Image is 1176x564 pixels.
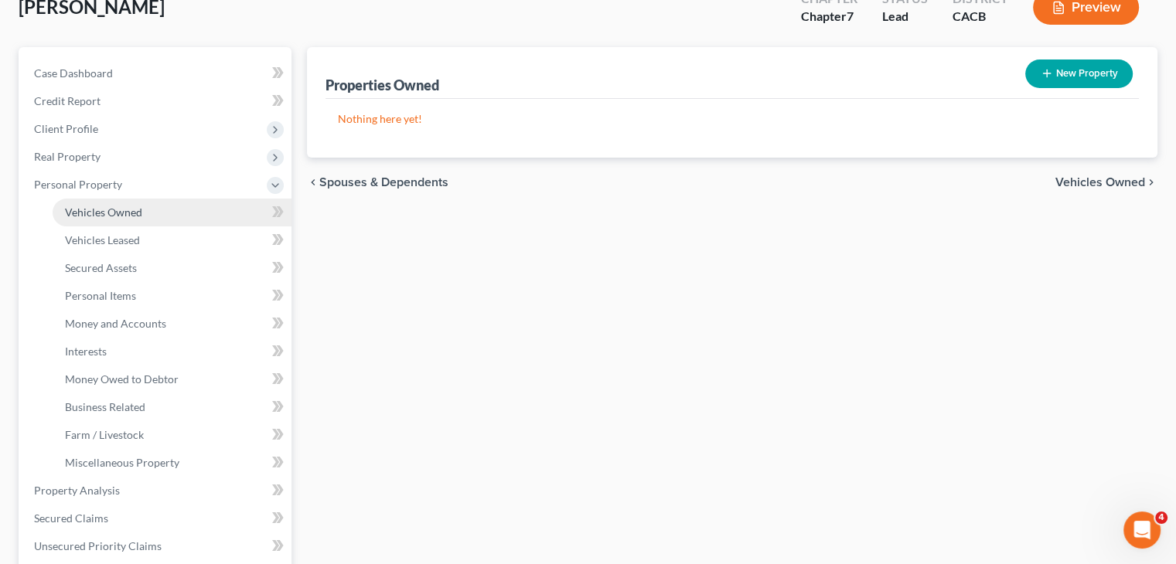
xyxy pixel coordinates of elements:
span: Secured Assets [65,261,137,274]
a: Business Related [53,393,291,421]
a: Secured Claims [22,505,291,532]
span: 4 [1155,511,1167,524]
a: Property Analysis [22,477,291,505]
span: Secured Claims [34,511,108,525]
a: Money and Accounts [53,310,291,338]
span: Money Owed to Debtor [65,372,179,386]
p: Nothing here yet! [338,111,1127,127]
div: Lead [882,8,928,25]
a: Vehicles Leased [53,226,291,254]
a: Miscellaneous Property [53,449,291,477]
a: Money Owed to Debtor [53,365,291,393]
button: chevron_left Spouses & Dependents [307,176,448,189]
a: Interests [53,338,291,365]
span: Personal Property [34,178,122,191]
span: Miscellaneous Property [65,456,179,469]
span: Farm / Livestock [65,428,144,441]
div: CACB [953,8,1008,25]
span: Client Profile [34,122,98,135]
span: Vehicles Leased [65,233,140,246]
span: Credit Report [34,94,101,107]
div: Chapter [801,8,857,25]
a: Personal Items [53,282,291,310]
a: Case Dashboard [22,59,291,87]
span: Real Property [34,150,101,163]
span: Case Dashboard [34,66,113,80]
span: Spouses & Dependents [319,176,448,189]
iframe: Intercom live chat [1123,511,1161,549]
button: New Property [1025,59,1133,88]
i: chevron_right [1145,176,1157,189]
div: Properties Owned [326,76,439,94]
span: Vehicles Owned [65,206,142,219]
span: 7 [847,8,854,23]
span: Personal Items [65,289,136,302]
a: Farm / Livestock [53,421,291,449]
span: Property Analysis [34,484,120,497]
span: Business Related [65,400,145,413]
i: chevron_left [307,176,319,189]
button: Vehicles Owned chevron_right [1055,176,1157,189]
a: Credit Report [22,87,291,115]
span: Vehicles Owned [1055,176,1145,189]
a: Vehicles Owned [53,199,291,226]
a: Unsecured Priority Claims [22,532,291,560]
span: Unsecured Priority Claims [34,539,162,552]
span: Money and Accounts [65,317,166,330]
span: Interests [65,345,107,358]
a: Secured Assets [53,254,291,282]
